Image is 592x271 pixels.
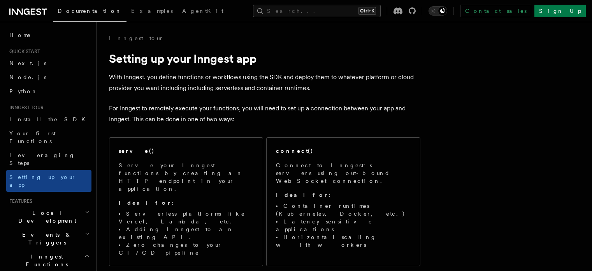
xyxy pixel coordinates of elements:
li: Latency sensitive applications [276,218,411,233]
span: Examples [131,8,173,14]
a: Setting up your app [6,170,91,192]
button: Local Development [6,206,91,228]
p: : [276,191,411,199]
span: Next.js [9,60,46,66]
a: Next.js [6,56,91,70]
strong: Ideal for [276,192,329,198]
li: Serverless platforms like Vercel, Lambda, etc. [119,210,253,225]
a: Documentation [53,2,126,22]
a: AgentKit [177,2,228,21]
span: Home [9,31,31,39]
li: Adding Inngest to an existing API. [119,225,253,241]
a: Inngest tour [109,34,163,42]
button: Toggle dark mode [429,6,447,16]
span: Local Development [6,209,85,225]
a: Examples [126,2,177,21]
p: Connect to Inngest's servers using out-bound WebSocket connection. [276,161,411,185]
h1: Setting up your Inngest app [109,51,420,66]
a: Node.js [6,70,91,84]
span: Node.js [9,74,46,80]
p: : [119,199,253,207]
strong: Ideal for [119,200,172,206]
p: Serve your Inngest functions by creating an HTTP endpoint in your application. [119,161,253,193]
h2: serve() [119,147,155,155]
span: Setting up your app [9,174,76,188]
span: Quick start [6,48,40,55]
a: Install the SDK [6,112,91,126]
kbd: Ctrl+K [358,7,376,15]
a: connect()Connect to Inngest's servers using out-bound WebSocket connection.Ideal for:Container ru... [266,137,420,266]
a: Contact sales [460,5,531,17]
span: Inngest tour [6,105,44,111]
span: Python [9,88,38,94]
li: Container runtimes (Kubernetes, Docker, etc.) [276,202,411,218]
span: Events & Triggers [6,231,85,246]
span: Your first Functions [9,130,56,144]
li: Horizontal scaling with workers [276,233,411,249]
p: With Inngest, you define functions or workflows using the SDK and deploy them to whatever platfor... [109,72,420,94]
span: Leveraging Steps [9,152,75,166]
a: Leveraging Steps [6,148,91,170]
span: Documentation [58,8,122,14]
h2: connect() [276,147,313,155]
span: Features [6,198,32,204]
button: Search...Ctrl+K [253,5,381,17]
span: Inngest Functions [6,253,84,268]
p: For Inngest to remotely execute your functions, you will need to set up a connection between your... [109,103,420,125]
a: Sign Up [534,5,586,17]
li: Zero changes to your CI/CD pipeline [119,241,253,257]
a: Home [6,28,91,42]
span: AgentKit [182,8,223,14]
button: Events & Triggers [6,228,91,250]
a: serve()Serve your Inngest functions by creating an HTTP endpoint in your application.Ideal for:Se... [109,137,263,266]
a: Your first Functions [6,126,91,148]
a: Python [6,84,91,98]
span: Install the SDK [9,116,90,122]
